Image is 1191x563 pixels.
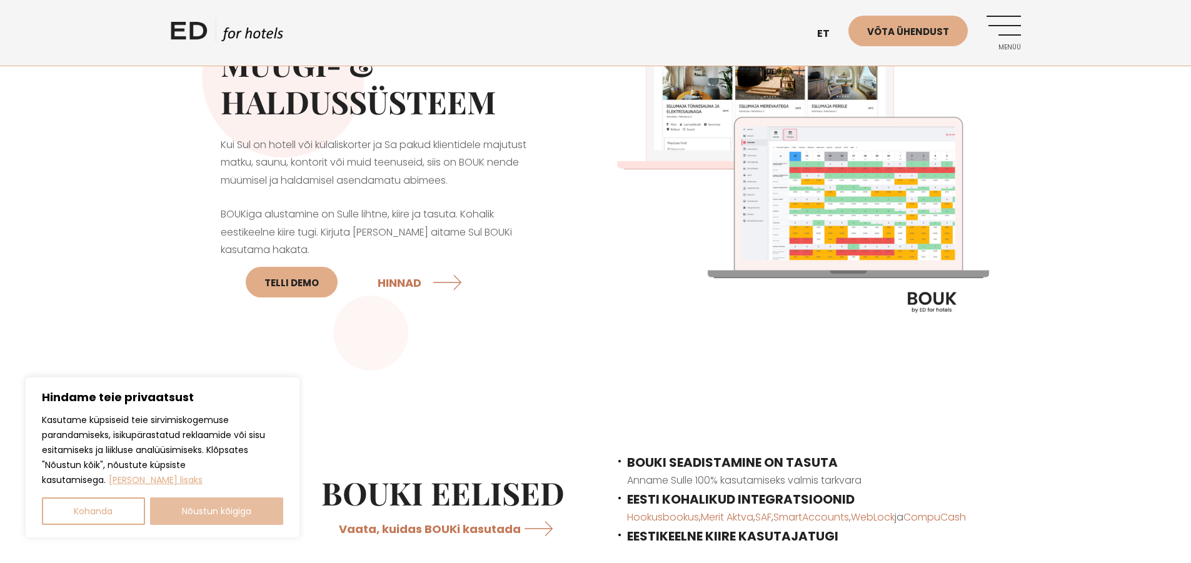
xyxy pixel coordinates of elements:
[987,16,1021,50] a: Menüü
[851,510,895,524] a: WebLock
[627,491,855,508] span: EESTI KOHALIKUD INTEGRATSIOONID
[755,510,771,524] a: SAF
[42,390,283,405] p: Hindame teie privaatsust
[773,510,849,524] a: SmartAccounts
[221,8,546,121] h2: BOUK MÜÜGI- & HALDUSSÜSTEEM
[378,266,465,299] a: HINNAD
[150,497,284,525] button: Nõustun kõigiga
[221,206,546,306] p: BOUKiga alustamine on Sulle lihtne, kiire ja tasuta. Kohalik eestikeelne kiire tugi. Kirjuta [PER...
[701,510,753,524] a: Merit Aktva
[171,19,283,50] a: ED HOTELS
[42,497,145,525] button: Kohanda
[627,472,990,490] p: Anname Sulle 100% kasutamiseks valmis tarkvara
[42,412,283,487] p: Kasutame küpsiseid teie sirvimiskogemuse parandamiseks, isikupärastatud reklaamide või sisu esita...
[848,16,968,46] a: Võta ühendust
[246,267,338,297] a: Telli DEMO
[811,19,848,49] a: et
[987,44,1021,51] span: Menüü
[903,510,966,524] a: CompuCash
[221,136,546,190] p: Kui Sul on hotell või külaliskorter ja Sa pakud klientidele majutust matku, saunu, kontorit või m...
[339,512,565,545] a: Vaata, kuidas BOUKi kasutada
[627,510,699,524] a: Hookusbookus
[627,454,838,471] span: BOUKI SEADISTAMINE ON TASUTA
[627,527,838,545] strong: EESTIKEELNE KIIRE KASUTAJATUGI
[627,509,990,527] p: , , , , ja
[108,473,203,487] a: Loe lisaks
[202,474,565,512] h2: BOUKi EELISED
